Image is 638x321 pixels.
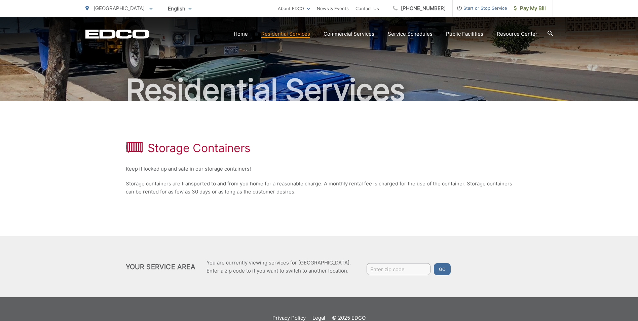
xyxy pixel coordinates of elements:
[367,263,430,275] input: Enter zip code
[234,30,248,38] a: Home
[126,180,513,196] p: Storage containers are transported to and from you home for a reasonable charge. A monthly rental...
[497,30,537,38] a: Resource Center
[126,165,513,173] p: Keep it locked up and safe in our storage containers!
[514,4,546,12] span: Pay My Bill
[148,141,251,155] h1: Storage Containers
[163,3,197,14] span: English
[324,30,374,38] a: Commercial Services
[126,263,195,271] h2: Your Service Area
[388,30,433,38] a: Service Schedules
[93,5,145,11] span: [GEOGRAPHIC_DATA]
[85,73,553,107] h2: Residential Services
[355,4,379,12] a: Contact Us
[85,29,149,39] a: EDCD logo. Return to the homepage.
[207,259,351,275] p: You are currently viewing services for [GEOGRAPHIC_DATA]. Enter a zip code to if you want to swit...
[446,30,483,38] a: Public Facilities
[261,30,310,38] a: Residential Services
[434,263,451,275] button: Go
[278,4,310,12] a: About EDCO
[317,4,349,12] a: News & Events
